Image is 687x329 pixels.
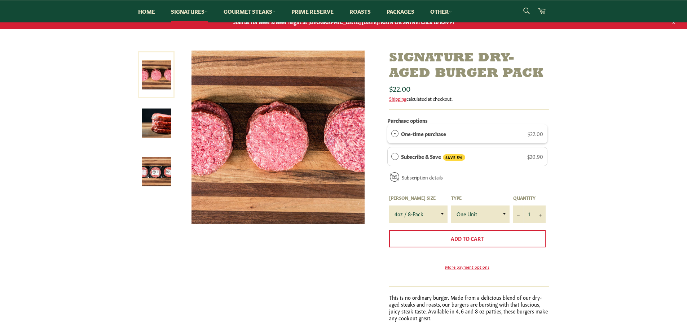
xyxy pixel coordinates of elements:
[451,235,484,242] span: Add to Cart
[389,264,546,270] a: More payment options
[402,174,443,181] a: Subscription details
[164,0,215,22] a: Signatures
[527,153,543,160] span: $20.90
[451,195,510,201] label: Type
[391,152,398,160] div: Subscribe & Save
[389,195,448,201] label: [PERSON_NAME] Size
[142,109,171,138] img: Signature Dry-Aged Burger Pack
[535,205,546,223] button: Increase item quantity by one
[423,0,459,22] a: Other
[513,195,546,201] label: Quantity
[379,0,422,22] a: Packages
[389,294,549,322] p: This is no ordinary burger. Made from a delicious blend of our dry-aged steaks and roasts, our bu...
[389,230,546,247] button: Add to Cart
[389,95,406,102] a: Shipping
[528,130,543,137] span: $22.00
[142,157,171,186] img: Signature Dry-Aged Burger Pack
[389,51,549,82] h1: Signature Dry-Aged Burger Pack
[401,130,446,138] label: One-time purchase
[191,51,365,224] img: Signature Dry-Aged Burger Pack
[389,95,549,102] div: calculated at checkout.
[391,130,398,138] div: One-time purchase
[513,205,524,223] button: Reduce item quantity by one
[387,117,428,124] label: Purchase options
[389,83,410,93] span: $22.00
[401,152,465,161] label: Subscribe & Save
[284,0,341,22] a: Prime Reserve
[131,0,162,22] a: Home
[342,0,378,22] a: Roasts
[443,154,465,161] span: SAVE 5%
[216,0,283,22] a: Gourmet Steaks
